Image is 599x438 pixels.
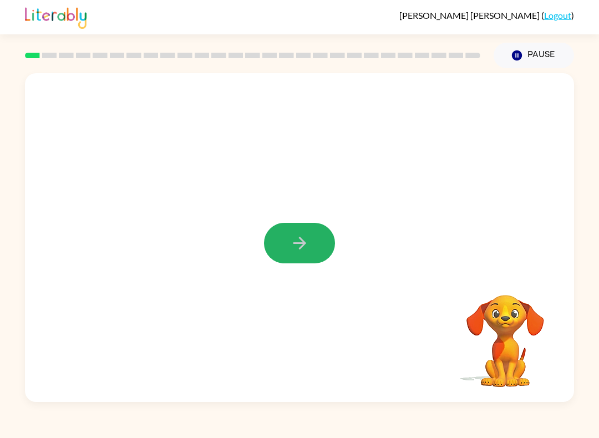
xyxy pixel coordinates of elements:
[544,10,571,21] a: Logout
[25,4,87,29] img: Literably
[450,278,561,389] video: Your browser must support playing .mp4 files to use Literably. Please try using another browser.
[399,10,541,21] span: [PERSON_NAME] [PERSON_NAME]
[399,10,574,21] div: ( )
[494,43,574,68] button: Pause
